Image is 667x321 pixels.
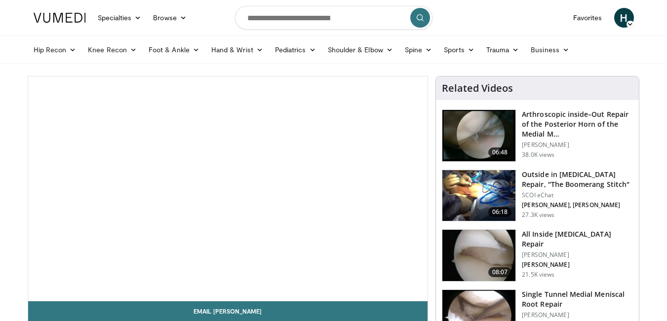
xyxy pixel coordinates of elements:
img: heCDP4pTuni5z6vX4xMDoxOjA4MTsiGN.150x105_q85_crop-smart_upscale.jpg [442,230,515,281]
a: Business [525,40,575,60]
img: VuMedi Logo [34,13,86,23]
p: [PERSON_NAME] [522,261,633,269]
p: 38.0K views [522,151,554,159]
a: Pediatrics [269,40,322,60]
a: Sports [438,40,480,60]
a: Knee Recon [82,40,143,60]
h3: Outside in [MEDICAL_DATA] Repair, "The Boomerang Stitch" [522,170,633,189]
p: [PERSON_NAME] [522,311,633,319]
a: 06:48 Arthroscopic inside–Out Repair of the Posterior Horn of the Medial M… [PERSON_NAME] 38.0K v... [442,109,633,162]
a: H [614,8,634,28]
a: Specialties [92,8,148,28]
a: 08:07 All Inside [MEDICAL_DATA] Repair [PERSON_NAME] [PERSON_NAME] 21.5K views [442,229,633,282]
a: Email [PERSON_NAME] [28,301,428,321]
a: Hand & Wrist [205,40,269,60]
p: [PERSON_NAME] [522,141,633,149]
a: Favorites [567,8,608,28]
h3: Single Tunnel Medial Meniscal Root Repair [522,289,633,309]
span: 06:18 [488,207,512,217]
a: Foot & Ankle [143,40,205,60]
span: 06:48 [488,147,512,157]
h3: Arthroscopic inside–Out Repair of the Posterior Horn of the Medial M… [522,109,633,139]
a: Hip Recon [28,40,82,60]
a: Browse [147,8,193,28]
a: Trauma [480,40,525,60]
span: 08:07 [488,267,512,277]
h4: Related Videos [442,82,513,94]
p: [PERSON_NAME], [PERSON_NAME] [522,201,633,209]
p: 27.3K views [522,211,554,219]
a: Spine [399,40,438,60]
a: 06:18 Outside in [MEDICAL_DATA] Repair, "The Boomerang Stitch" SCOI eChat [PERSON_NAME], [PERSON_... [442,170,633,222]
img: Vx8lr-LI9TPdNKgn5hMDoxOm1xO-1jSC.150x105_q85_crop-smart_upscale.jpg [442,170,515,221]
a: Shoulder & Elbow [322,40,399,60]
p: SCOI eChat [522,191,633,199]
img: baen_1.png.150x105_q85_crop-smart_upscale.jpg [442,110,515,161]
p: 21.5K views [522,271,554,279]
p: [PERSON_NAME] [522,251,633,259]
video-js: Video Player [28,76,428,301]
h3: All Inside [MEDICAL_DATA] Repair [522,229,633,249]
input: Search topics, interventions [235,6,432,30]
